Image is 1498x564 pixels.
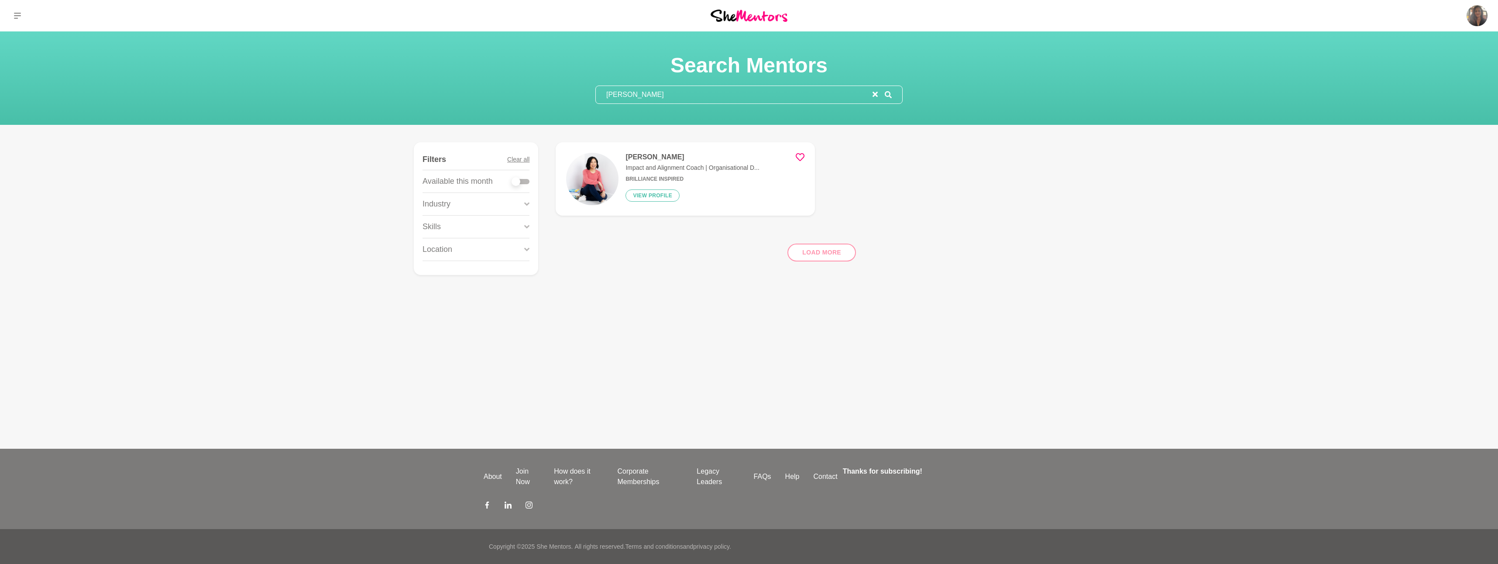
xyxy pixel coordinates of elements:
[489,542,573,551] p: Copyright © 2025 She Mentors .
[423,198,450,210] p: Industry
[507,149,529,170] button: Clear all
[778,471,807,482] a: Help
[423,244,452,255] p: Location
[690,466,746,487] a: Legacy Leaders
[747,471,778,482] a: FAQs
[566,153,618,205] img: 7f3ec53af188a1431abc61e4a96f9a483483f2b4-3973x5959.jpg
[595,52,903,79] h1: Search Mentors
[625,176,759,182] h6: Brilliance Inspired
[477,471,509,482] a: About
[807,471,845,482] a: Contact
[526,501,533,512] a: Instagram
[625,543,683,550] a: Terms and conditions
[423,221,441,233] p: Skills
[843,466,1009,477] h4: Thanks for subscribing!
[625,189,680,202] button: View profile
[711,10,787,21] img: She Mentors Logo
[610,466,690,487] a: Corporate Memberships
[693,543,729,550] a: privacy policy
[574,542,731,551] p: All rights reserved. and .
[596,86,873,103] input: Search mentors
[547,466,610,487] a: How does it work?
[505,501,512,512] a: LinkedIn
[423,155,446,165] h4: Filters
[556,142,814,216] a: [PERSON_NAME]Impact and Alignment Coach | Organisational D...Brilliance InspiredView profile
[625,153,759,162] h4: [PERSON_NAME]
[423,175,493,187] p: Available this month
[1467,5,1488,26] img: Nirali Subnis
[625,163,759,172] p: Impact and Alignment Coach | Organisational D...
[484,501,491,512] a: Facebook
[509,466,547,487] a: Join Now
